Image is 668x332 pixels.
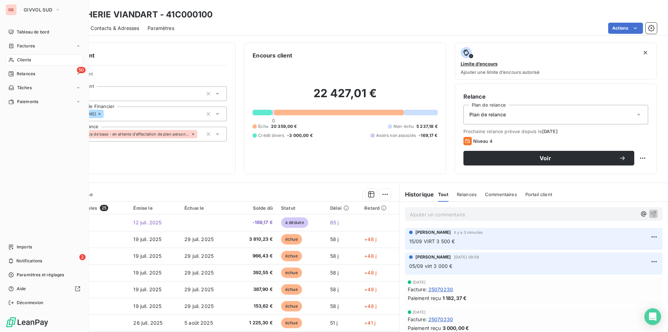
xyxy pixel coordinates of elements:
h6: Encours client [253,51,292,60]
span: 25 [100,205,108,211]
span: -169,17 € [236,219,273,226]
span: Niveau 4 [473,138,493,144]
div: Open Intercom Messenger [644,308,661,325]
span: +48 j [364,236,376,242]
span: 2 [79,254,86,260]
div: Statut [281,205,322,211]
div: Pièces comptables [54,205,125,211]
span: 25070230 [428,316,453,323]
h3: BOUCHERIE VIANDART - 41C000100 [61,8,213,21]
img: Logo LeanPay [6,317,49,328]
span: 05/09 virt 3 000 € [409,263,453,269]
span: Déconnexion [17,300,43,306]
span: 19 juil. 2025 [133,303,161,309]
span: Aide [17,286,26,292]
span: Ajouter une limite d’encours autorisé [461,69,540,75]
span: échue [281,284,302,295]
span: Tâches [17,85,32,91]
span: 58 j [330,303,339,309]
span: +48 j [364,303,376,309]
span: 26 juil. 2025 [133,320,162,326]
span: 51 j [330,320,338,326]
span: 3 810,23 € [236,236,273,243]
span: échue [281,268,302,278]
span: Paiement reçu [408,324,441,332]
span: 1 182,37 € [443,294,467,302]
span: +48 j [364,253,376,259]
span: Propriétés Client [56,71,227,81]
span: +48 j [364,270,376,276]
span: 19 juil. 2025 [133,236,161,242]
span: échue [281,301,302,311]
div: Échue le [184,205,227,211]
span: échue [281,318,302,328]
span: 58 j [330,236,339,242]
span: Échu [258,123,268,130]
span: Paramètres et réglages [17,272,64,278]
input: Ajouter une valeur [104,111,109,117]
span: Voir [472,155,619,161]
span: Prochaine relance prévue depuis le [463,129,648,134]
button: Limite d’encoursAjouter une limite d’encours autorisé [455,43,657,79]
button: Voir [463,151,634,165]
span: échue [281,234,302,245]
span: 25070230 [428,286,453,293]
span: 58 j [330,253,339,259]
span: échue [281,251,302,261]
span: 65 j [330,219,339,225]
span: 153,62 € [236,303,273,310]
h6: Informations client [42,51,227,60]
a: Aide [6,283,83,294]
div: GS [6,4,17,15]
span: 29 juil. 2025 [184,236,214,242]
span: 19 juil. 2025 [133,270,161,276]
span: 58 j [330,286,339,292]
span: Plan de relance [469,111,506,118]
span: [PERSON_NAME] [415,254,451,260]
h2: 22 427,01 € [253,86,437,107]
span: Tout [438,192,448,197]
span: 19 juil. 2025 [133,286,161,292]
span: 50 [77,67,86,73]
span: 1 225,30 € [236,319,273,326]
span: [PERSON_NAME] [415,229,451,236]
span: à déduire [281,217,308,228]
span: 3 000,00 € [443,324,469,332]
span: [DATE] 09:58 [454,255,479,259]
span: Clients [17,57,31,63]
div: Retard [364,205,395,211]
div: Émise le [133,205,176,211]
span: Imports [17,244,32,250]
span: 20 359,00 € [271,123,297,130]
span: 5 237,18 € [416,123,438,130]
span: 5 août 2025 [184,320,213,326]
h6: Historique [399,190,434,199]
span: Notifications [16,258,42,264]
input: Ajouter une valeur [197,131,203,137]
span: Facture : [408,316,427,323]
span: Paiement reçu [408,294,441,302]
span: Non-échu [393,123,414,130]
span: 29 juil. 2025 [184,270,214,276]
span: 58 j [330,270,339,276]
span: [DATE] [413,280,426,284]
h6: Relance [463,92,648,101]
span: [DATE] [542,129,558,134]
span: Limite d’encours [461,61,498,67]
span: Contacts & Adresses [90,25,139,32]
span: Paiements [17,99,38,105]
span: GIVVOL SUD [24,7,52,13]
div: Solde dû [236,205,273,211]
div: Délai [330,205,356,211]
span: Relances [17,71,35,77]
span: Plan de relance de base - en attente d'affectation de plan personnalisée [64,132,190,136]
span: 19 juil. 2025 [133,253,161,259]
span: 12 juil. 2025 [133,219,161,225]
span: +48 j [364,286,376,292]
span: 29 juil. 2025 [184,286,214,292]
span: Crédit divers [258,132,284,139]
span: il y a 3 minutes [454,230,483,234]
span: [DATE] [413,310,426,314]
span: 29 juil. 2025 [184,253,214,259]
span: 966,43 € [236,253,273,260]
